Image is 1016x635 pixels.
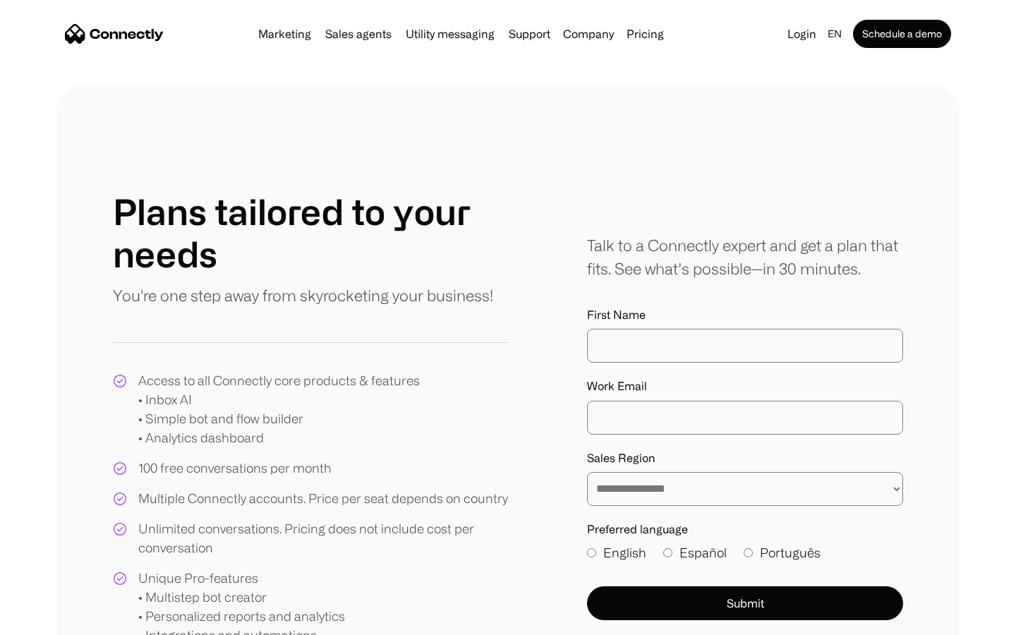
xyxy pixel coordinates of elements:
input: English [587,548,596,557]
label: Português [744,543,821,562]
div: Unlimited conversations. Pricing does not include cost per conversation [138,519,508,557]
div: 100 free conversations per month [138,459,332,478]
a: Sales agents [320,28,397,40]
a: Schedule a demo [853,20,951,48]
input: Español [663,548,672,557]
div: en [828,24,842,44]
h1: Plans tailored to your needs [113,190,508,275]
ul: Language list [28,610,85,630]
label: Work Email [587,380,903,393]
label: First Name [587,308,903,322]
aside: Language selected: English [14,609,85,630]
a: Pricing [621,28,670,40]
button: Submit [587,586,903,620]
a: Utility messaging [400,28,500,40]
label: Sales Region [587,452,903,465]
a: Marketing [253,28,317,40]
label: Preferred language [587,523,903,536]
label: Español [663,543,727,562]
div: Company [563,24,614,44]
input: Português [744,548,753,557]
div: Multiple Connectly accounts. Price per seat depends on country [138,489,508,508]
p: You're one step away from skyrocketing your business! [113,284,493,307]
div: Talk to a Connectly expert and get a plan that fits. See what’s possible—in 30 minutes. [587,234,903,280]
a: Login [782,24,822,44]
a: Support [503,28,556,40]
div: Access to all Connectly core products & features • Inbox AI • Simple bot and flow builder • Analy... [138,371,420,447]
label: English [587,543,646,562]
